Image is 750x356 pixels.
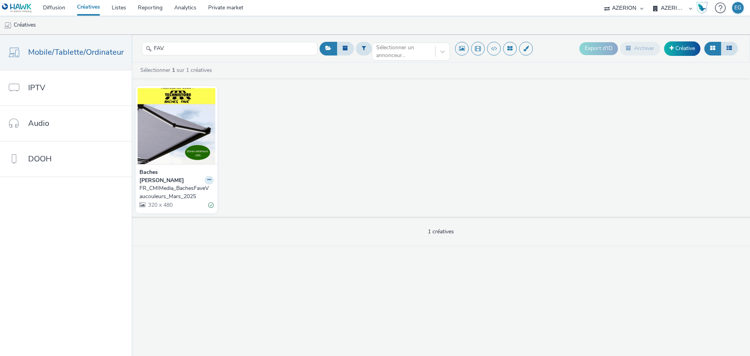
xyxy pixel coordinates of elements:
a: Sélectionner sur 1 créatives [139,66,215,74]
button: Liste [721,42,738,55]
a: Créative [664,41,700,55]
button: Grille [704,42,721,55]
span: Mobile/Tablette/Ordinateur [28,47,124,58]
img: Hawk Academy [696,2,708,14]
strong: Baches [PERSON_NAME] [139,168,203,184]
strong: 1 [172,66,175,74]
button: Export d'ID [579,42,618,55]
div: FR_CMIMedia_BachesFaveVaucouleurs_Mars_2025 [139,184,211,200]
span: Audio [28,118,49,129]
div: Valide [208,201,214,209]
input: Rechercher... [142,42,318,55]
button: Archiver [620,42,660,55]
span: IPTV [28,82,45,93]
div: EG [734,2,741,14]
img: mobile [4,21,12,29]
a: Hawk Academy [696,2,711,14]
img: undefined Logo [2,3,32,13]
span: DOOH [28,153,52,165]
a: FR_CMIMedia_BachesFaveVaucouleurs_Mars_2025 [139,184,214,200]
span: 1 créatives [428,228,454,235]
span: 320 x 480 [147,201,173,209]
div: Sélectionner un annonceur... [376,44,431,60]
img: FR_CMIMedia_BachesFaveVaucouleurs_Mars_2025 visual [137,88,216,164]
